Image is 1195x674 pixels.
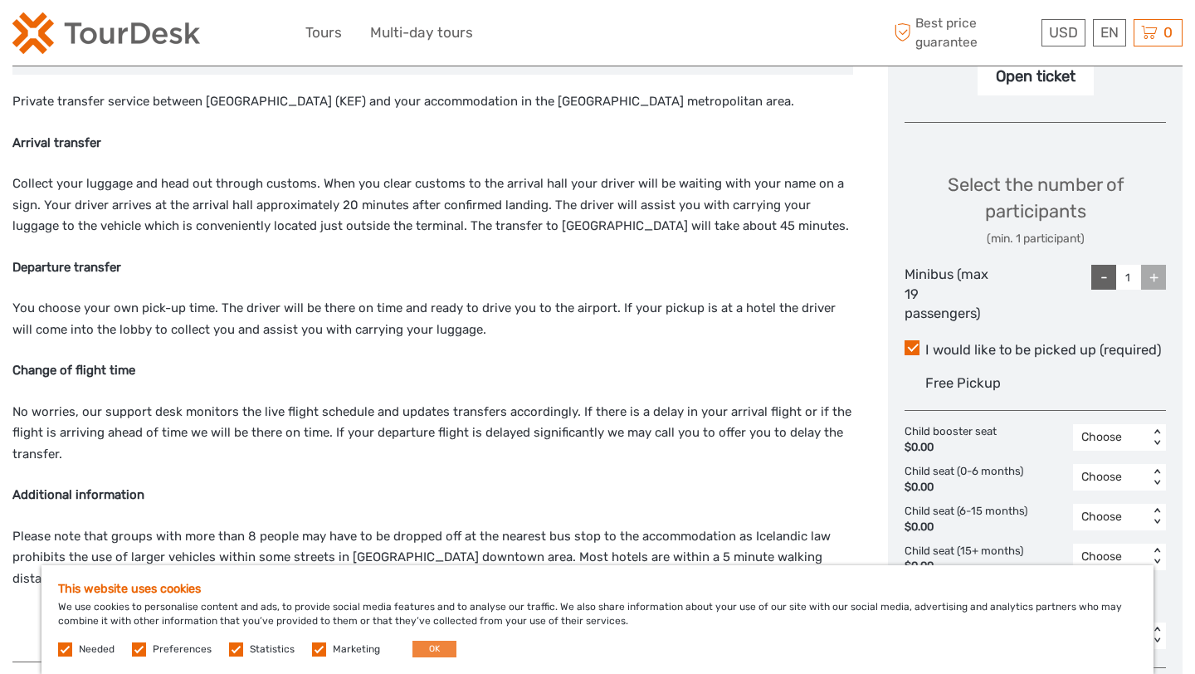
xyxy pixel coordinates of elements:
p: We're away right now. Please check back later! [23,29,188,42]
div: Minibus (max 19 passengers) [905,265,992,324]
span: USD [1049,24,1078,41]
a: Tours [305,21,342,45]
div: We use cookies to personalise content and ads, to provide social media features and to analyse ou... [41,565,1154,674]
div: Child seat (0-6 months) [905,464,1032,496]
div: < > [1150,548,1164,565]
p: Collect your luggage and head out through customs. When you clear customs to the arrival hall you... [12,173,853,237]
div: Choose [1081,509,1140,525]
p: Please note that groups with more than 8 people may have to be dropped off at the nearest bus sto... [12,526,853,590]
p: You choose your own pick-up time. The driver will be there on time and ready to drive you to the ... [12,298,853,340]
p: Private transfer service between [GEOGRAPHIC_DATA] (KEF) and your accommodation in the [GEOGRAPHI... [12,91,853,113]
strong: Arrival transfer [12,135,101,150]
div: Select the number of participants [905,172,1166,247]
div: - [1091,265,1116,290]
div: Child seat (15+ months) [905,544,1032,575]
span: Best price guarantee [890,14,1038,51]
h5: This website uses cookies [58,582,1137,596]
div: + [1141,265,1166,290]
label: Needed [79,642,115,657]
div: Choose [1081,549,1140,565]
a: Multi-day tours [370,21,473,45]
strong: Additional information [12,487,144,502]
div: Child seat (6-15 months) [905,504,1036,535]
p: No worries, our support desk monitors the live flight schedule and updates transfers accordingly.... [12,402,853,466]
div: Choose [1081,429,1140,446]
div: $0.00 [905,480,1023,496]
div: < > [1150,469,1164,486]
span: Free Pickup [925,375,1001,391]
strong: Change of flight time [12,363,135,378]
div: (min. 1 participant) [905,231,1166,247]
div: Choose [1081,469,1140,486]
label: Statistics [250,642,295,657]
div: Open ticket [978,57,1094,95]
button: OK [412,641,456,657]
div: Child booster seat [905,424,1005,456]
div: $0.00 [905,440,997,456]
img: 2254-3441b4b5-4e5f-4d00-b396-31f1d84a6ebf_logo_small.png [12,12,200,54]
span: 0 [1161,24,1175,41]
strong: Departure transfer [12,260,121,275]
div: $0.00 [905,520,1027,535]
label: Marketing [333,642,380,657]
div: $0.00 [905,559,1023,574]
button: Open LiveChat chat widget [191,26,211,46]
div: < > [1150,627,1164,644]
div: EN [1093,19,1126,46]
label: Preferences [153,642,212,657]
div: < > [1150,508,1164,525]
div: < > [1150,429,1164,447]
label: I would like to be picked up (required) [905,340,1166,360]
